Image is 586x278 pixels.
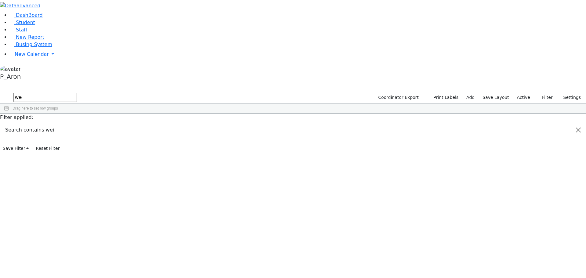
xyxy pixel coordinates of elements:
button: Close [571,121,586,139]
span: Student [16,20,35,25]
span: Drag here to set row groups [13,106,58,110]
a: New Report [10,34,44,40]
a: Add [464,93,477,102]
span: New Calendar [15,51,49,57]
button: Filter [534,93,555,102]
button: Print Labels [426,93,461,102]
span: Busing System [16,42,52,47]
button: Coordinator Export [374,93,421,102]
button: Save Layout [480,93,512,102]
a: Busing System [10,42,52,47]
span: New Report [16,34,44,40]
span: Staff [16,27,27,33]
button: Settings [555,93,584,102]
a: Staff [10,27,27,33]
label: Active [514,93,533,102]
span: DashBoard [16,12,43,18]
input: Search [13,93,77,102]
a: New Calendar [10,48,586,60]
a: DashBoard [10,12,43,18]
a: Student [10,20,35,25]
button: Reset Filter [33,144,62,153]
